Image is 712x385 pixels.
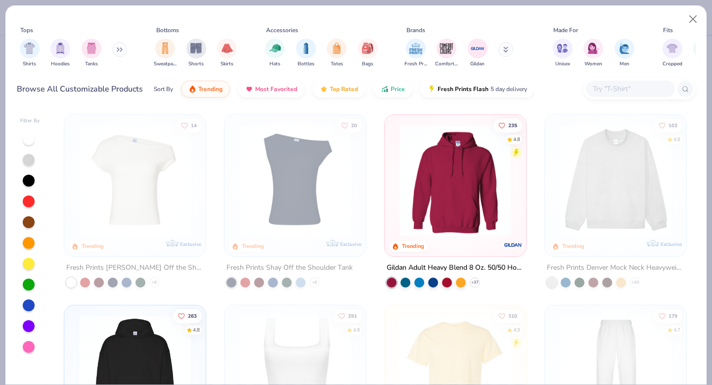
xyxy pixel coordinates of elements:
button: Like [493,118,522,132]
span: Price [391,85,405,93]
input: Try "T-Shirt" [592,83,668,95]
img: Gildan Image [470,41,485,56]
button: filter button [435,39,458,68]
div: filter for Bags [358,39,378,68]
span: + 10 [631,280,638,286]
img: trending.gif [188,85,196,93]
img: Gildan logo [503,235,523,255]
div: Accessories [266,26,298,35]
img: f5d85501-0dbb-4ee4-b115-c08fa3845d83 [555,125,676,237]
div: 4.8 [673,136,680,143]
div: Sort By [154,85,173,94]
img: 01756b78-01f6-4cc6-8d8a-3c30c1a0c8ac [395,125,516,237]
span: + 6 [152,280,157,286]
button: Close [684,10,703,29]
div: filter for Skirts [217,39,237,68]
div: 4.9 [513,326,520,334]
span: 5 day delivery [490,84,527,95]
div: filter for Cropped [663,39,682,68]
div: 4.7 [673,326,680,334]
div: 4.8 [193,326,200,334]
div: filter for Hoodies [50,39,70,68]
span: Top Rated [330,85,358,93]
div: Fits [663,26,673,35]
button: filter button [583,39,603,68]
button: filter button [327,39,347,68]
span: Fresh Prints Flash [438,85,489,93]
img: Skirts Image [222,43,233,54]
button: filter button [154,39,177,68]
img: a164e800-7022-4571-a324-30c76f641635 [516,125,637,237]
span: 179 [668,313,677,318]
div: Bottoms [156,26,179,35]
button: filter button [217,39,237,68]
button: filter button [404,39,427,68]
button: Price [373,81,412,97]
div: filter for Hats [265,39,285,68]
div: filter for Tanks [82,39,101,68]
span: Exclusive [660,241,681,247]
div: Fresh Prints Shay Off the Shoulder Tank [226,262,353,274]
span: Fresh Prints [404,60,427,68]
span: Gildan [470,60,485,68]
span: 14 [191,123,197,128]
div: filter for Comfort Colors [435,39,458,68]
img: Tanks Image [86,43,97,54]
div: 4.8 [513,136,520,143]
img: Shorts Image [190,43,202,54]
img: Men Image [619,43,630,54]
img: Cropped Image [667,43,678,54]
button: Like [654,309,682,323]
div: 4.8 [353,326,360,334]
span: Trending [198,85,222,93]
img: Sweatpants Image [160,43,171,54]
div: Browse All Customizable Products [17,83,143,95]
button: filter button [50,39,70,68]
button: Like [493,309,522,323]
img: most_fav.gif [245,85,253,93]
img: Hoodies Image [55,43,66,54]
span: 103 [668,123,677,128]
div: filter for Bottles [296,39,316,68]
span: 291 [348,313,357,318]
img: TopRated.gif [320,85,328,93]
button: Most Favorited [238,81,305,97]
img: Totes Image [331,43,342,54]
img: Shirts Image [24,43,35,54]
div: filter for Women [583,39,603,68]
img: a1c94bf0-cbc2-4c5c-96ec-cab3b8502a7f [74,125,196,237]
div: filter for Shorts [186,39,206,68]
span: Shirts [23,60,36,68]
button: Fresh Prints Flash5 day delivery [420,81,534,97]
div: filter for Shirts [20,39,40,68]
div: Made For [553,26,578,35]
span: Tanks [85,60,98,68]
img: Hats Image [269,43,281,54]
img: flash.gif [428,85,436,93]
span: 235 [508,123,517,128]
span: Exclusive [180,241,201,247]
span: Sweatpants [154,60,177,68]
div: Gildan Adult Heavy Blend 8 Oz. 50/50 Hooded Sweatshirt [387,262,524,274]
div: Tops [20,26,33,35]
button: Top Rated [312,81,365,97]
img: Bottles Image [301,43,311,54]
div: filter for Totes [327,39,347,68]
button: filter button [663,39,682,68]
img: Women Image [588,43,599,54]
button: filter button [615,39,634,68]
span: 310 [508,313,517,318]
button: filter button [468,39,488,68]
button: filter button [296,39,316,68]
span: Comfort Colors [435,60,458,68]
span: + 37 [471,280,478,286]
button: Trending [181,81,230,97]
span: Totes [331,60,343,68]
img: Fresh Prints Image [408,41,423,56]
span: Bottles [298,60,314,68]
img: 5716b33b-ee27-473a-ad8a-9b8687048459 [234,125,356,237]
span: Exclusive [340,241,361,247]
div: filter for Unisex [553,39,573,68]
span: 263 [188,313,197,318]
span: Women [584,60,602,68]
